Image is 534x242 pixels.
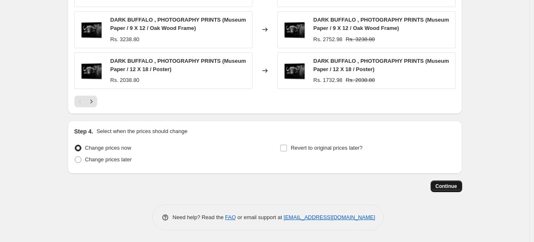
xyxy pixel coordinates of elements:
[86,96,97,107] button: Next
[96,127,187,136] p: Select when the prices should change
[314,17,449,31] span: DARK BUFFALO , PHOTOGRAPHY PRINTS (Museum Paper / 9 X 12 / Oak Wood Frame)
[282,17,307,42] img: gallerywrap-resized_20f88e3f-2625-4abd-827a-a000a95a7ed9_80x.jpg
[110,35,140,44] div: Rs. 3238.80
[79,17,104,42] img: gallerywrap-resized_20f88e3f-2625-4abd-827a-a000a95a7ed9_80x.jpg
[110,76,140,84] div: Rs. 2038.80
[236,214,284,220] span: or email support at
[85,156,132,163] span: Change prices later
[74,96,97,107] nav: Pagination
[79,58,104,83] img: gallerywrap-resized_20f88e3f-2625-4abd-827a-a000a95a7ed9_80x.jpg
[346,35,375,44] strike: Rs. 3238.80
[173,214,225,220] span: Need help? Read the
[225,214,236,220] a: FAQ
[314,76,343,84] div: Rs. 1732.98
[110,17,246,31] span: DARK BUFFALO , PHOTOGRAPHY PRINTS (Museum Paper / 9 X 12 / Oak Wood Frame)
[282,58,307,83] img: gallerywrap-resized_20f88e3f-2625-4abd-827a-a000a95a7ed9_80x.jpg
[346,76,375,84] strike: Rs. 2038.80
[85,145,131,151] span: Change prices now
[110,58,246,72] span: DARK BUFFALO , PHOTOGRAPHY PRINTS (Museum Paper / 12 X 18 / Poster)
[431,180,462,192] button: Continue
[314,58,449,72] span: DARK BUFFALO , PHOTOGRAPHY PRINTS (Museum Paper / 12 X 18 / Poster)
[436,183,457,190] span: Continue
[291,145,363,151] span: Revert to original prices later?
[314,35,343,44] div: Rs. 2752.98
[74,127,93,136] h2: Step 4.
[284,214,375,220] a: [EMAIL_ADDRESS][DOMAIN_NAME]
